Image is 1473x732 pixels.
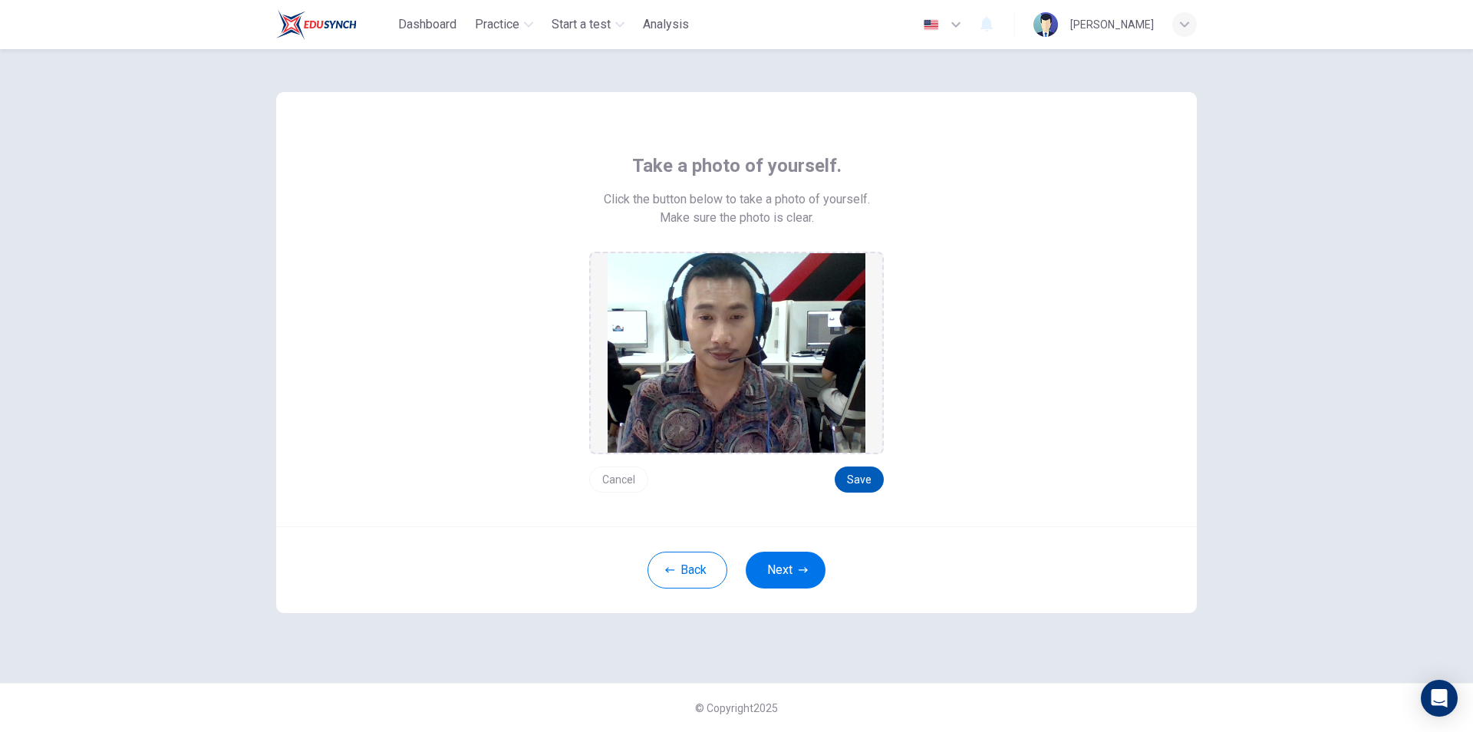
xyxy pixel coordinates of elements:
[632,153,842,178] span: Take a photo of yourself.
[1421,680,1458,717] div: Open Intercom Messenger
[276,9,392,40] a: Train Test logo
[921,19,941,31] img: en
[643,15,689,34] span: Analysis
[398,15,456,34] span: Dashboard
[469,11,539,38] button: Practice
[589,467,648,493] button: Cancel
[660,209,814,227] span: Make sure the photo is clear.
[475,15,519,34] span: Practice
[648,552,727,589] button: Back
[1033,12,1058,37] img: Profile picture
[835,467,884,493] button: Save
[637,11,695,38] button: Analysis
[1070,15,1154,34] div: [PERSON_NAME]
[545,11,631,38] button: Start a test
[552,15,611,34] span: Start a test
[746,552,825,589] button: Next
[392,11,463,38] button: Dashboard
[695,702,778,714] span: © Copyright 2025
[276,9,357,40] img: Train Test logo
[604,190,870,209] span: Click the button below to take a photo of yourself.
[608,253,865,453] img: preview screemshot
